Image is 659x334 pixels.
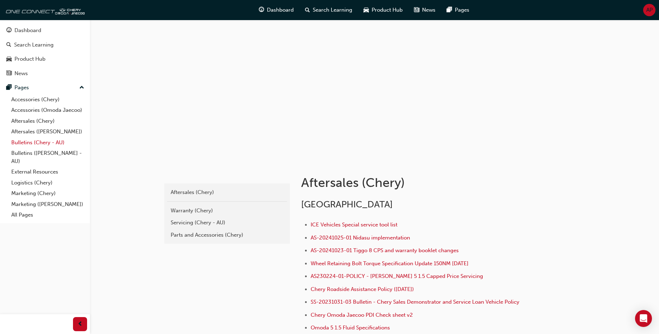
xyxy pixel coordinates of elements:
[455,6,469,14] span: Pages
[3,38,87,51] a: Search Learning
[372,6,403,14] span: Product Hub
[14,55,45,63] div: Product Hub
[3,81,87,94] button: Pages
[311,235,410,241] a: AS-20241025-01 Nidasu implementation
[167,217,287,229] a: Servicing (Chery - AU)
[8,116,87,127] a: Aftersales (Chery)
[8,105,87,116] a: Accessories (Omoda Jaecoo)
[305,6,310,14] span: search-icon
[311,299,519,305] a: SS-20231031-03 Bulletin - Chery Sales Demonstrator and Service Loan Vehicle Policy
[408,3,441,17] a: news-iconNews
[259,6,264,14] span: guage-icon
[8,199,87,210] a: Marketing ([PERSON_NAME])
[414,6,419,14] span: news-icon
[311,221,397,228] a: ICE Vehicles Special service tool list
[14,69,28,78] div: News
[79,83,84,92] span: up-icon
[8,126,87,137] a: Aftersales ([PERSON_NAME])
[8,94,87,105] a: Accessories (Chery)
[311,247,459,254] a: AS-20241023-01 Tiggo 8 CPS and warranty booklet changes
[447,6,452,14] span: pages-icon
[253,3,299,17] a: guage-iconDashboard
[311,324,390,331] a: Omoda 5 1.5 Fluid Specifications
[171,207,283,215] div: Warranty (Chery)
[3,24,87,37] a: Dashboard
[299,3,358,17] a: search-iconSearch Learning
[441,3,475,17] a: pages-iconPages
[4,3,85,17] img: oneconnect
[3,53,87,66] a: Product Hub
[8,166,87,177] a: External Resources
[646,6,653,14] span: AP
[171,219,283,227] div: Servicing (Chery - AU)
[311,286,414,292] a: Chery Roadside Assistance Policy ([DATE])
[14,41,54,49] div: Search Learning
[301,199,393,210] span: [GEOGRAPHIC_DATA]
[6,71,12,77] span: news-icon
[301,175,532,190] h1: Aftersales (Chery)
[6,42,11,48] span: search-icon
[6,56,12,62] span: car-icon
[8,188,87,199] a: Marketing (Chery)
[311,273,483,279] a: AS230224-01-POLICY - [PERSON_NAME] 5 1.5 Capped Price Servicing
[8,137,87,148] a: Bulletins (Chery - AU)
[635,310,652,327] div: Open Intercom Messenger
[3,23,87,81] button: DashboardSearch LearningProduct HubNews
[311,312,413,318] a: Chery Omoda Jaecoo PDI Check sheet v2
[14,26,41,35] div: Dashboard
[267,6,294,14] span: Dashboard
[167,229,287,241] a: Parts and Accessories (Chery)
[364,6,369,14] span: car-icon
[643,4,655,16] button: AP
[171,188,283,196] div: Aftersales (Chery)
[8,148,87,166] a: Bulletins ([PERSON_NAME] - AU)
[313,6,352,14] span: Search Learning
[167,186,287,199] a: Aftersales (Chery)
[6,28,12,34] span: guage-icon
[358,3,408,17] a: car-iconProduct Hub
[6,85,12,91] span: pages-icon
[3,67,87,80] a: News
[311,260,469,267] a: Wheel Retaining Bolt Torque Specification Update 150NM [DATE]
[78,320,83,329] span: prev-icon
[167,205,287,217] a: Warranty (Chery)
[8,209,87,220] a: All Pages
[14,84,29,92] div: Pages
[171,231,283,239] div: Parts and Accessories (Chery)
[422,6,435,14] span: News
[8,177,87,188] a: Logistics (Chery)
